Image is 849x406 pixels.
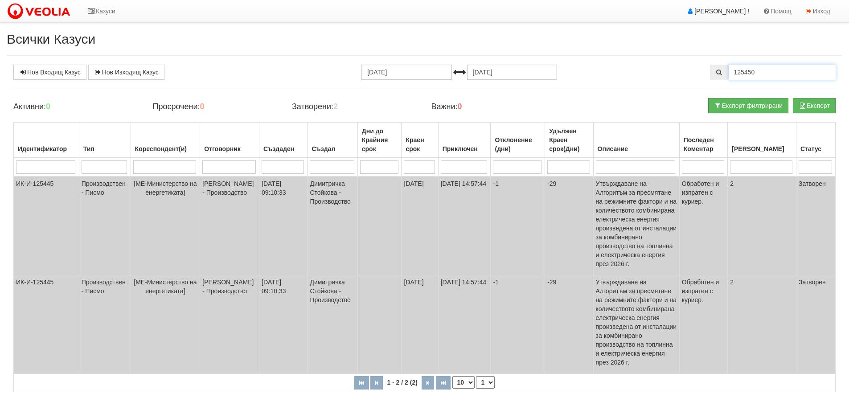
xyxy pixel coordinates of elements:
h4: Важни: [431,103,557,111]
a: Нов Входящ Казус [13,65,86,80]
span: Обработен и изпратен с куриер. [682,279,719,303]
td: -1 [491,275,545,374]
td: [PERSON_NAME] - Производство [200,275,259,374]
td: -29 [545,176,593,275]
th: Статус: No sort applied, activate to apply an ascending sort [796,123,835,158]
td: [DATE] 14:57:44 [438,176,491,275]
a: Нов Изходящ Казус [88,65,164,80]
span: 1 - 2 / 2 (2) [385,379,419,386]
div: Отговорник [202,143,257,155]
button: Предишна страница [370,376,383,390]
button: Първа страница [354,376,369,390]
th: Тип: No sort applied, activate to apply an ascending sort [79,123,131,158]
th: Краен срок: No sort applied, activate to apply an ascending sort [402,123,438,158]
div: Последен Коментар [682,134,726,155]
div: Краен срок [404,134,435,155]
td: [DATE] 09:10:33 [259,176,308,275]
th: Дни до Крайния срок: No sort applied, activate to apply an ascending sort [357,123,402,158]
th: Отговорник: No sort applied, activate to apply an ascending sort [200,123,259,158]
td: Димитричка Стойкова - Производство [308,176,357,275]
td: -1 [491,176,545,275]
button: Последна страница [436,376,451,390]
th: Създаден: No sort applied, activate to apply an ascending sort [259,123,308,158]
th: Последен Коментар: No sort applied, activate to apply an ascending sort [679,123,728,158]
td: [DATE] [402,176,438,275]
span: [МЕ-Министерство на енергетиката] [134,180,197,196]
h4: Затворени: [292,103,418,111]
button: Следваща страница [422,376,434,390]
span: [МЕ-Министерство на енергетиката] [134,279,197,295]
div: Създал [310,143,355,155]
th: Идентификатор: No sort applied, activate to apply an ascending sort [14,123,79,158]
div: Описание [596,143,677,155]
td: Производствен - Писмо [79,176,131,275]
select: Брой редове на страница [452,376,475,389]
div: [PERSON_NAME] [730,143,794,155]
div: Създаден [262,143,305,155]
td: Затворен [796,176,835,275]
th: Приключен: No sort applied, activate to apply an ascending sort [438,123,491,158]
td: Производствен - Писмо [79,275,131,374]
td: ИК-И-125445 [14,176,79,275]
th: Отклонение (дни): No sort applied, activate to apply an ascending sort [491,123,545,158]
div: Идентификатор [16,143,77,155]
td: [DATE] 09:10:33 [259,275,308,374]
input: Търсене по Идентификатор, Бл/Вх/Ап, Тип, Описание, Моб. Номер, Имейл, Файл, Коментар, [729,65,836,80]
div: Дни до Крайния срок [360,125,399,155]
td: -29 [545,275,593,374]
td: Затворен [796,275,835,374]
th: Брой Файлове: No sort applied, activate to apply an ascending sort [728,123,796,158]
td: [PERSON_NAME] - Производство [200,176,259,275]
td: ИК-И-125445 [14,275,79,374]
h4: Активни: [13,103,139,111]
button: Експорт [793,98,836,113]
div: Удължен Краен срок(Дни) [547,125,591,155]
h4: Просрочени: [152,103,278,111]
th: Описание: No sort applied, activate to apply an ascending sort [593,123,679,158]
span: Обработен и изпратен с куриер. [682,180,719,205]
td: [DATE] 14:57:44 [438,275,491,374]
p: Утвърждаване на Алгоритъм за пресмятане на режимните фактори и на количеството комбинирана електр... [596,179,677,268]
p: Утвърждаване на Алгоритъм за пресмятане на режимните фактори и на количеството комбинирана електр... [596,278,677,367]
th: Създал: No sort applied, activate to apply an ascending sort [308,123,357,158]
th: Кореспондент(и): No sort applied, activate to apply an ascending sort [131,123,200,158]
div: Приключен [441,143,488,155]
select: Страница номер [476,376,495,389]
b: 0 [200,102,204,111]
td: 2 [728,176,796,275]
button: Експорт филтрирани [708,98,788,113]
b: 2 [333,102,338,111]
div: Статус [799,143,833,155]
img: VeoliaLogo.png [7,2,74,21]
td: 2 [728,275,796,374]
div: Отклонение (дни) [493,134,542,155]
h2: Всички Казуси [7,32,842,46]
th: Удължен Краен срок(Дни): No sort applied, activate to apply an ascending sort [545,123,593,158]
td: [DATE] [402,275,438,374]
div: Кореспондент(и) [133,143,198,155]
div: Тип [82,143,128,155]
b: 0 [458,102,462,111]
td: Димитричка Стойкова - Производство [308,275,357,374]
b: 0 [46,102,50,111]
